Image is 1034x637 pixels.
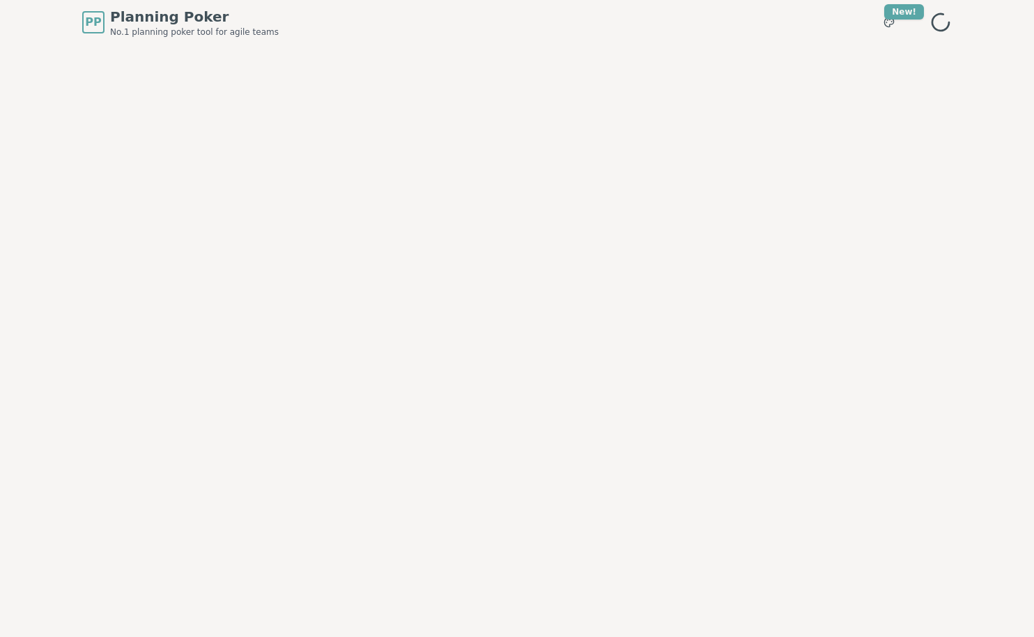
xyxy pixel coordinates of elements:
div: New! [884,4,924,20]
span: PP [85,14,101,31]
button: New! [877,10,902,35]
span: No.1 planning poker tool for agile teams [110,26,279,38]
a: PPPlanning PokerNo.1 planning poker tool for agile teams [82,7,279,38]
span: Planning Poker [110,7,279,26]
